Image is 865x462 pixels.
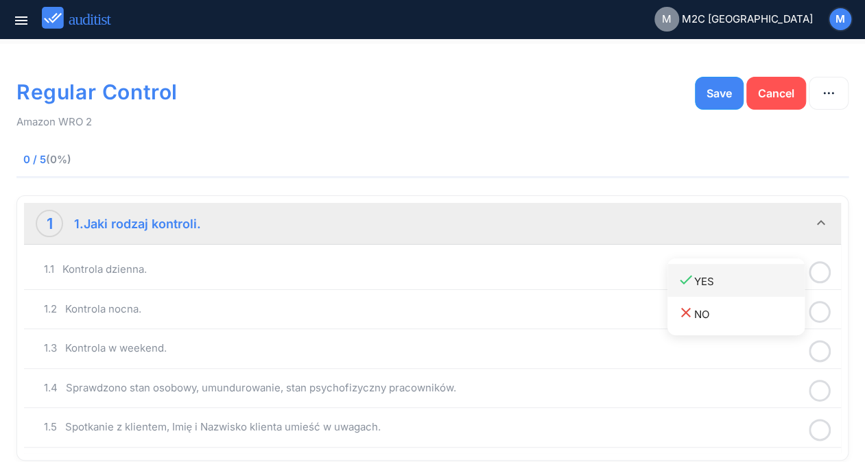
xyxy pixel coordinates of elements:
h1: Regular Control [16,74,516,110]
div: Cancel [758,85,794,101]
div: 1.2 Kontrola nocna. [44,301,802,317]
span: M2C [GEOGRAPHIC_DATA] [682,12,813,27]
span: M [662,12,672,27]
strong: 1.Jaki rodzaj kontroli. [74,217,201,231]
div: 1.1 Kontrola dzienna. [44,261,802,278]
div: 1 [47,212,53,234]
img: auditist_logo_new.svg [42,7,123,29]
button: Cancel [746,77,806,110]
span: 0 / 5 [23,152,263,167]
i: menu [13,12,29,29]
span: (0%) [46,153,71,166]
div: NO [678,304,805,323]
i: keyboard_arrow_down [813,215,829,231]
button: M [828,7,853,32]
div: 1.3 Kontrola w weekend. [44,340,802,356]
button: Save [695,77,744,110]
div: 1.4 Sprawdzono stan osobowy, umundurowanie, stan psychofizyczny pracowników. [44,380,802,396]
div: YES [678,271,805,290]
i: done [678,271,694,288]
span: M [836,12,845,27]
p: Amazon WRO 2 [16,115,849,129]
i: close [678,304,694,321]
div: 1.5 Spotkanie z klientem, Imię i Nazwisko klienta umieść w uwagach. [44,419,802,435]
div: Save [707,85,732,101]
